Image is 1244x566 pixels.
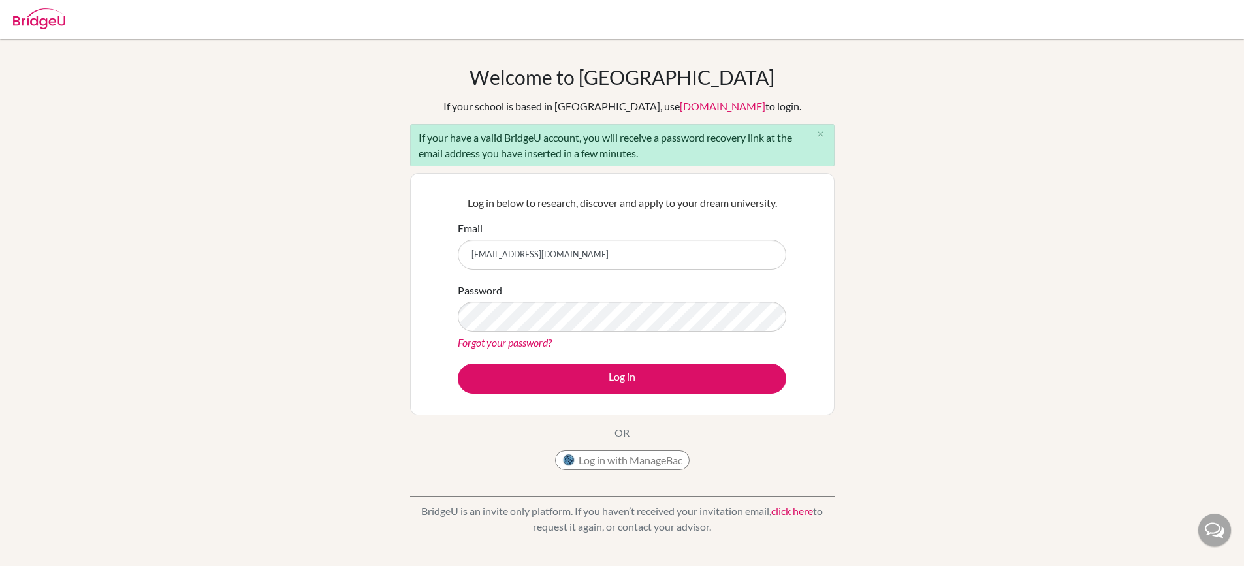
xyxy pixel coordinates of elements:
button: Log in with ManageBac [555,450,690,470]
label: Password [458,283,502,298]
span: Ayuda [28,9,64,21]
button: Close [808,125,834,144]
a: Forgot your password? [458,336,552,349]
button: Log in [458,364,786,394]
a: click here [771,505,813,517]
div: If your school is based in [GEOGRAPHIC_DATA], use to login. [443,99,801,114]
i: close [816,129,825,139]
div: If your have a valid BridgeU account, you will receive a password recovery link at the email addr... [410,124,835,166]
a: [DOMAIN_NAME] [680,100,765,112]
p: Log in below to research, discover and apply to your dream university. [458,195,786,211]
p: OR [614,425,630,441]
img: Bridge-U [13,8,65,29]
p: BridgeU is an invite only platform. If you haven’t received your invitation email, to request it ... [410,503,835,535]
label: Email [458,221,483,236]
h1: Welcome to [GEOGRAPHIC_DATA] [470,65,774,89]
